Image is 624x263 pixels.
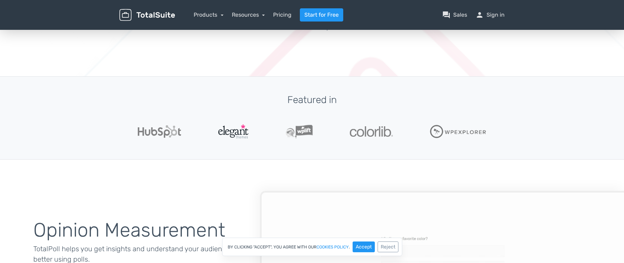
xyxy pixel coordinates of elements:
[475,11,505,19] a: personSign in
[378,241,398,252] button: Reject
[300,8,343,22] a: Start for Free
[119,95,505,105] h3: Featured in
[194,11,224,18] a: Products
[475,11,484,19] span: person
[218,125,248,138] img: ElegantThemes
[273,11,292,19] a: Pricing
[353,241,375,252] button: Accept
[442,11,450,19] span: question_answer
[138,125,181,138] img: Hubspot
[33,220,260,241] h2: Opinion Measurement
[317,245,349,249] a: cookies policy
[442,11,467,19] a: question_answerSales
[286,125,313,138] img: WPLift
[430,125,486,138] img: WPExplorer
[350,126,393,137] img: Colorlib
[222,238,402,256] div: By clicking "Accept", you agree with our .
[119,9,175,21] img: TotalSuite for WordPress
[232,11,265,18] a: Resources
